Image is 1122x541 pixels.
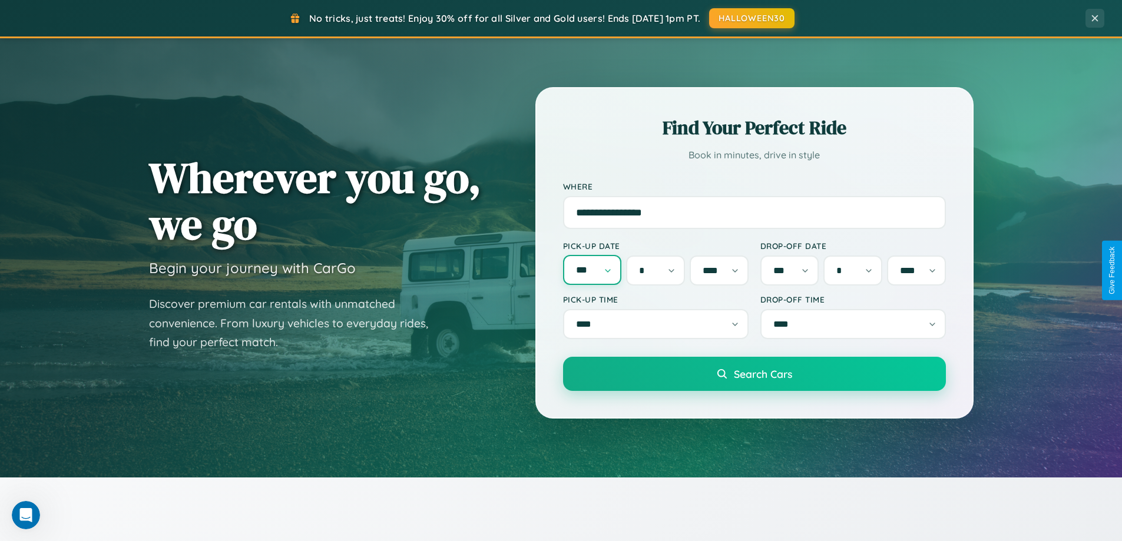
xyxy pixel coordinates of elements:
span: Search Cars [734,367,792,380]
label: Pick-up Date [563,241,749,251]
iframe: Intercom live chat [12,501,40,529]
label: Pick-up Time [563,294,749,304]
div: Give Feedback [1108,247,1116,294]
button: HALLOWEEN30 [709,8,795,28]
label: Drop-off Date [760,241,946,251]
h3: Begin your journey with CarGo [149,259,356,277]
p: Discover premium car rentals with unmatched convenience. From luxury vehicles to everyday rides, ... [149,294,443,352]
label: Where [563,181,946,191]
label: Drop-off Time [760,294,946,304]
h1: Wherever you go, we go [149,154,481,247]
p: Book in minutes, drive in style [563,147,946,164]
span: No tricks, just treats! Enjoy 30% off for all Silver and Gold users! Ends [DATE] 1pm PT. [309,12,700,24]
button: Search Cars [563,357,946,391]
h2: Find Your Perfect Ride [563,115,946,141]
